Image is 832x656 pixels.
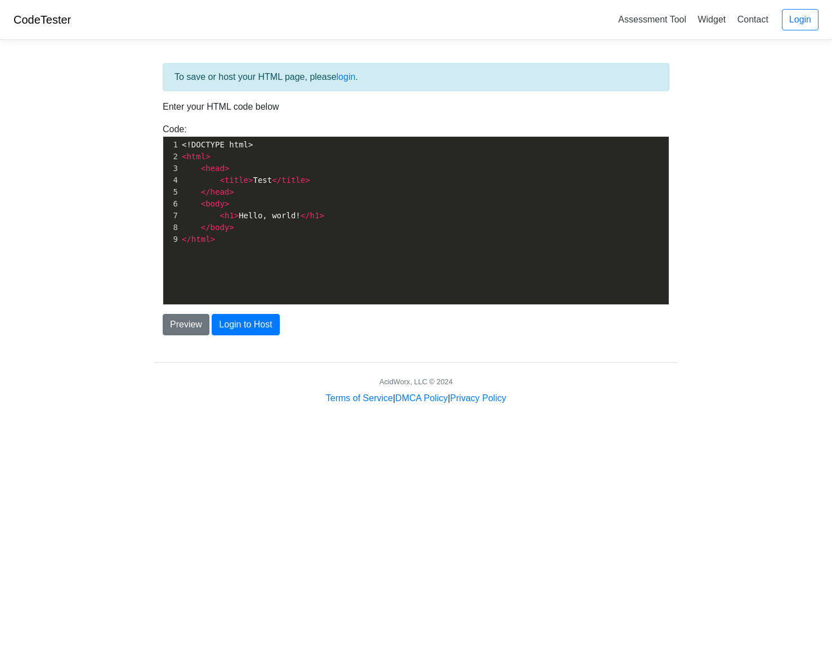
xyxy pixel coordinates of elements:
[163,174,180,186] div: 4
[326,393,393,403] a: Terms of Service
[693,10,730,29] a: Widget
[163,314,209,335] button: Preview
[229,187,234,196] span: >
[337,72,356,82] a: login
[225,211,234,220] span: h1
[205,152,210,161] span: >
[220,211,224,220] span: <
[201,223,211,232] span: </
[163,100,669,114] p: Enter your HTML code below
[229,223,234,232] span: >
[211,187,230,196] span: head
[305,176,310,185] span: >
[225,176,248,185] span: title
[272,176,281,185] span: </
[225,199,229,208] span: >
[14,14,71,26] a: CodeTester
[319,211,324,220] span: >
[182,152,186,161] span: <
[186,152,205,161] span: html
[205,164,225,173] span: head
[163,63,669,91] div: To save or host your HTML page, please .
[220,176,224,185] span: <
[163,139,180,151] div: 1
[310,211,320,220] span: h1
[733,10,773,29] a: Contact
[211,223,230,232] span: body
[326,392,506,405] div: | |
[163,233,180,245] div: 9
[163,210,180,222] div: 7
[234,211,239,220] span: >
[248,176,253,185] span: >
[205,199,225,208] span: body
[182,211,324,220] span: Hello, world!
[379,376,453,387] div: AcidWorx, LLC © 2024
[201,199,205,208] span: <
[154,123,678,305] div: Code:
[212,314,279,335] button: Login to Host
[614,10,691,29] a: Assessment Tool
[182,140,253,149] span: <!DOCTYPE html>
[225,164,229,173] span: >
[163,163,180,174] div: 3
[211,235,215,244] span: >
[182,176,310,185] span: Test
[163,222,180,233] div: 8
[450,393,507,403] a: Privacy Policy
[163,151,180,163] div: 2
[281,176,305,185] span: title
[182,235,191,244] span: </
[201,187,211,196] span: </
[191,235,211,244] span: html
[301,211,310,220] span: </
[201,164,205,173] span: <
[395,393,448,403] a: DMCA Policy
[782,9,818,30] a: Login
[163,186,180,198] div: 5
[163,198,180,210] div: 6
